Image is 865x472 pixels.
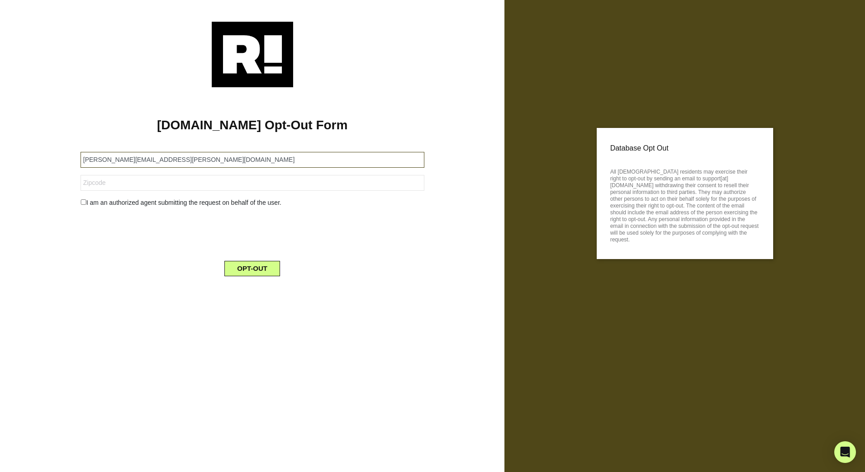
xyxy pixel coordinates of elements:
[610,142,760,155] p: Database Opt Out
[212,22,293,87] img: Retention.com
[184,215,321,250] iframe: reCAPTCHA
[834,441,856,463] div: Open Intercom Messenger
[81,152,424,168] input: Email Address
[224,261,280,276] button: OPT-OUT
[81,175,424,191] input: Zipcode
[74,198,431,208] div: I am an authorized agent submitting the request on behalf of the user.
[610,166,760,243] p: All [DEMOGRAPHIC_DATA] residents may exercise their right to opt-out by sending an email to suppo...
[14,118,491,133] h1: [DOMAIN_NAME] Opt-Out Form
